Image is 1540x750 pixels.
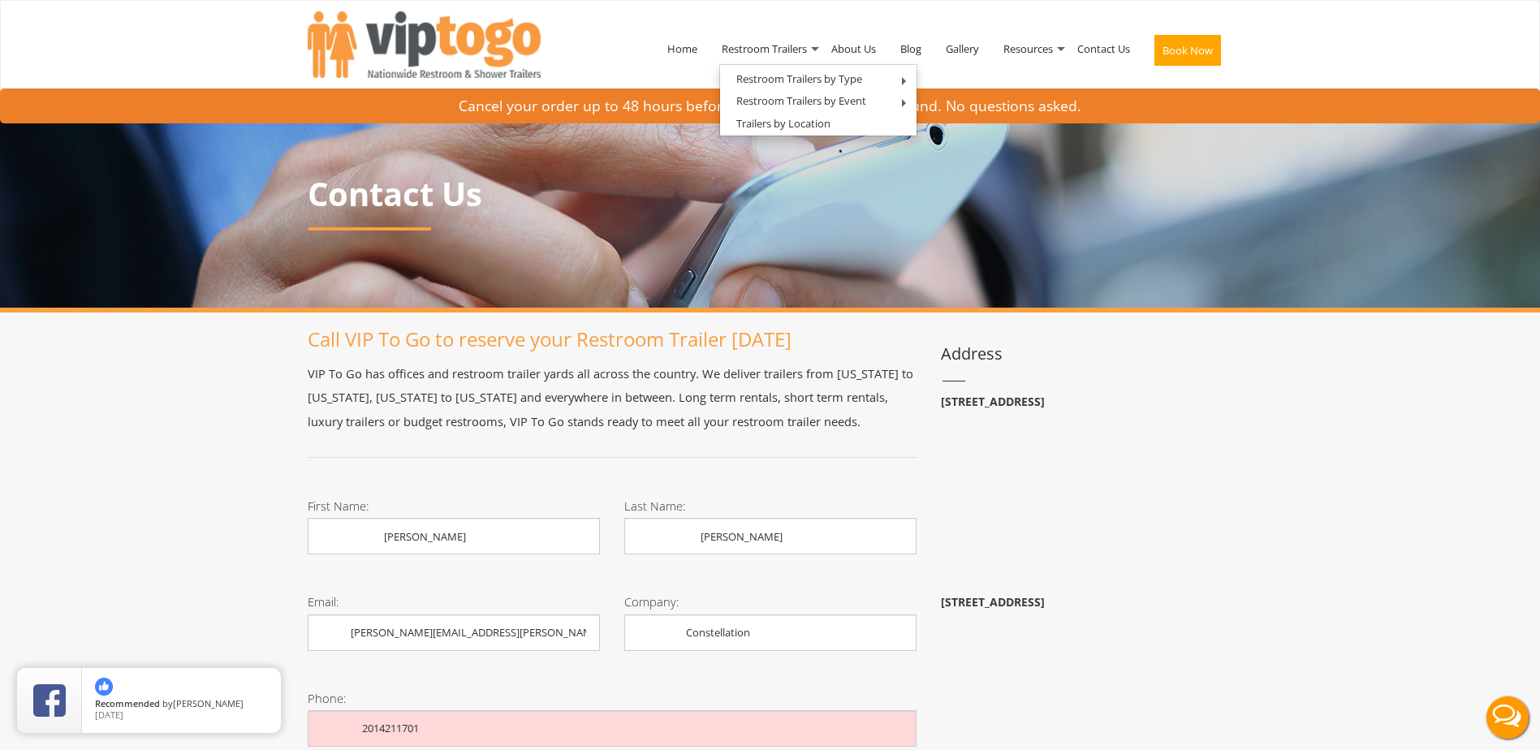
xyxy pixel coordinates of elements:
[941,345,1233,363] h3: Address
[95,678,113,696] img: thumbs up icon
[720,114,847,134] a: Trailers by Location
[308,176,1233,212] p: Contact Us
[1142,6,1233,101] a: Book Now
[95,699,268,710] span: by
[1065,6,1142,91] a: Contact Us
[33,684,66,717] img: Review Rating
[819,6,888,91] a: About Us
[308,11,541,78] img: VIPTOGO
[95,697,160,709] span: Recommended
[941,394,1045,409] b: [STREET_ADDRESS]
[308,362,917,433] p: VIP To Go has offices and restroom trailer yards all across the country. We deliver trailers from...
[941,594,1045,610] b: [STREET_ADDRESS]
[888,6,934,91] a: Blog
[710,6,819,91] a: Restroom Trailers
[173,697,244,709] span: [PERSON_NAME]
[720,69,878,89] a: Restroom Trailers by Type
[308,329,917,350] h1: Call VIP To Go to reserve your Restroom Trailer [DATE]
[655,6,710,91] a: Home
[991,6,1065,91] a: Resources
[1475,685,1540,750] button: Live Chat
[934,6,991,91] a: Gallery
[1154,35,1221,66] button: Book Now
[720,91,882,111] a: Restroom Trailers by Event
[95,709,123,721] span: [DATE]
